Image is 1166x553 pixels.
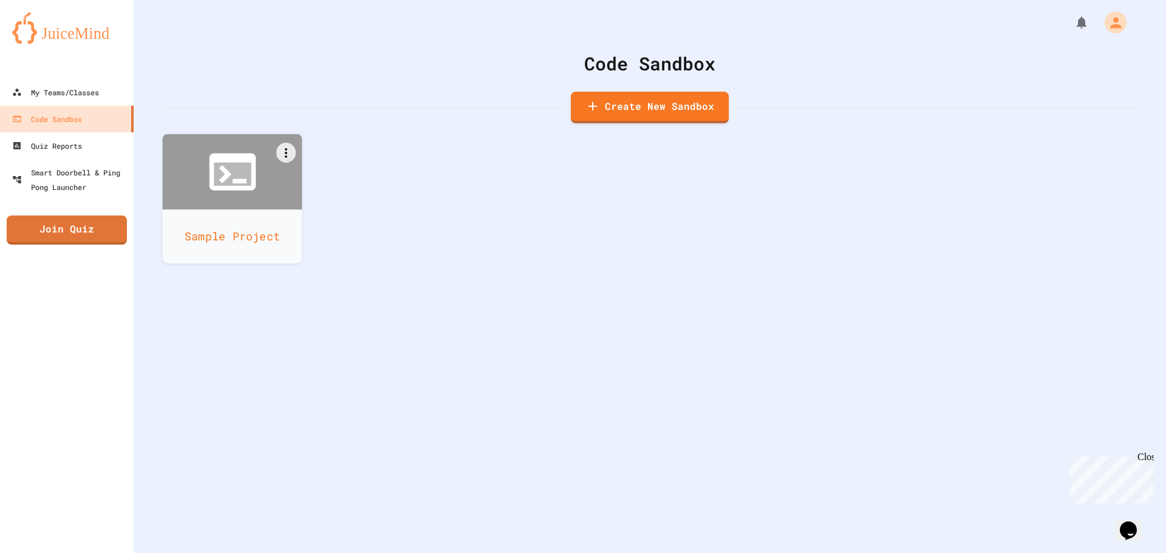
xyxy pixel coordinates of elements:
[1092,8,1130,36] div: My Account
[163,209,302,263] div: Sample Project
[163,134,302,263] a: Sample Project
[164,50,1136,77] div: Code Sandbox
[5,5,84,77] div: Chat with us now!Close
[12,112,82,126] div: Code Sandbox
[1052,12,1092,33] div: My Notifications
[1065,452,1154,503] iframe: chat widget
[12,12,121,44] img: logo-orange.svg
[12,138,82,153] div: Quiz Reports
[571,92,729,123] a: Create New Sandbox
[7,215,127,245] a: Join Quiz
[1115,504,1154,541] iframe: chat widget
[12,165,129,194] div: Smart Doorbell & Ping Pong Launcher
[12,85,99,100] div: My Teams/Classes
